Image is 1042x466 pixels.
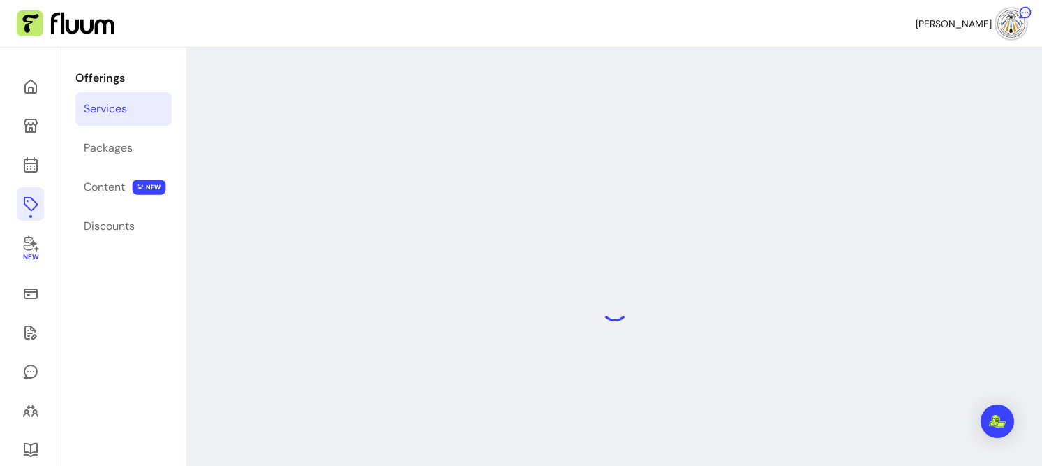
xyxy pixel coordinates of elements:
[601,293,629,321] div: Loading
[84,140,133,156] div: Packages
[75,92,172,126] a: Services
[17,187,44,221] a: Offerings
[916,17,992,31] span: [PERSON_NAME]
[17,226,44,271] a: New
[84,218,135,235] div: Discounts
[997,10,1025,38] img: avatar
[981,405,1014,438] div: Open Intercom Messenger
[22,253,38,262] span: New
[17,394,44,428] a: Clients
[84,101,127,117] div: Services
[17,109,44,143] a: My Page
[17,70,44,103] a: Home
[17,277,44,310] a: Sales
[133,180,166,195] span: NEW
[17,10,114,37] img: Fluum Logo
[75,170,172,204] a: Content NEW
[75,70,172,87] p: Offerings
[75,131,172,165] a: Packages
[17,316,44,349] a: Waivers
[17,355,44,388] a: My Messages
[75,210,172,243] a: Discounts
[916,10,1025,38] button: avatar[PERSON_NAME]
[84,179,125,196] div: Content
[17,148,44,182] a: Calendar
